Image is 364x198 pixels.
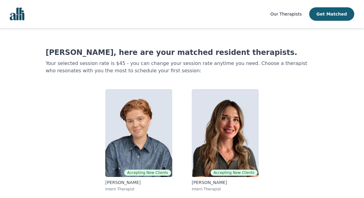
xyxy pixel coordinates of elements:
[105,179,172,185] p: [PERSON_NAME]
[192,89,259,177] img: Natalia Simachkevitch
[124,170,171,176] span: Accepting New Clients
[105,187,172,192] p: Intern Therapist
[270,12,302,16] span: Our Therapists
[192,179,259,185] p: [PERSON_NAME]
[105,89,172,177] img: Capri Contreras-De Blasis
[187,84,264,196] a: Natalia SimachkevitchAccepting New Clients[PERSON_NAME]Intern Therapist
[10,8,24,20] img: alli logo
[46,48,318,57] h1: [PERSON_NAME], here are your matched resident therapists.
[270,10,302,18] a: Our Therapists
[192,187,259,192] p: Intern Therapist
[211,170,257,176] span: Accepting New Clients
[46,60,318,74] p: Your selected session rate is $45 - you can change your session rate anytime you need. Choose a t...
[100,84,177,196] a: Capri Contreras-De BlasisAccepting New Clients[PERSON_NAME]Intern Therapist
[309,7,354,21] button: Get Matched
